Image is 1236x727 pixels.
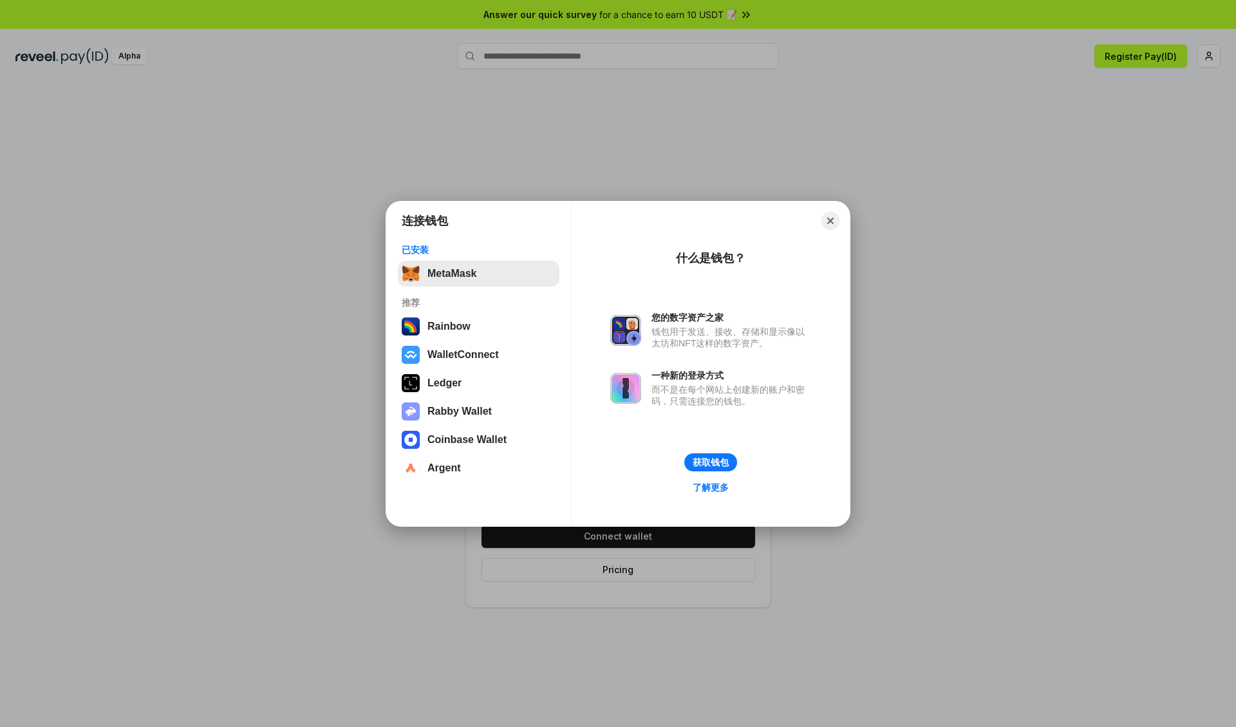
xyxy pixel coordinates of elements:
[693,482,729,493] div: 了解更多
[398,342,559,368] button: WalletConnect
[651,370,811,381] div: 一种新的登录方式
[402,459,420,477] img: svg+xml,%3Csvg%20width%3D%2228%22%20height%3D%2228%22%20viewBox%3D%220%200%2028%2028%22%20fill%3D...
[821,212,839,230] button: Close
[427,349,499,361] div: WalletConnect
[402,346,420,364] img: svg+xml,%3Csvg%20width%3D%2228%22%20height%3D%2228%22%20viewBox%3D%220%200%2028%2028%22%20fill%3D...
[402,402,420,420] img: svg+xml,%3Csvg%20xmlns%3D%22http%3A%2F%2Fwww.w3.org%2F2000%2Fsvg%22%20fill%3D%22none%22%20viewBox...
[427,434,507,446] div: Coinbase Wallet
[402,374,420,392] img: svg+xml,%3Csvg%20xmlns%3D%22http%3A%2F%2Fwww.w3.org%2F2000%2Fsvg%22%20width%3D%2228%22%20height%3...
[651,384,811,407] div: 而不是在每个网站上创建新的账户和密码，只需连接您的钱包。
[693,457,729,468] div: 获取钱包
[398,261,559,287] button: MetaMask
[402,213,448,229] h1: 连接钱包
[402,244,556,256] div: 已安装
[402,431,420,449] img: svg+xml,%3Csvg%20width%3D%2228%22%20height%3D%2228%22%20viewBox%3D%220%200%2028%2028%22%20fill%3D...
[402,317,420,335] img: svg+xml,%3Csvg%20width%3D%22120%22%20height%3D%22120%22%20viewBox%3D%220%200%20120%20120%22%20fil...
[676,250,745,266] div: 什么是钱包？
[398,370,559,396] button: Ledger
[427,268,476,279] div: MetaMask
[398,314,559,339] button: Rainbow
[427,377,462,389] div: Ledger
[685,479,736,496] a: 了解更多
[651,326,811,349] div: 钱包用于发送、接收、存储和显示像以太坊和NFT这样的数字资产。
[398,455,559,481] button: Argent
[427,462,461,474] div: Argent
[402,297,556,308] div: 推荐
[398,399,559,424] button: Rabby Wallet
[610,373,641,404] img: svg+xml,%3Csvg%20xmlns%3D%22http%3A%2F%2Fwww.w3.org%2F2000%2Fsvg%22%20fill%3D%22none%22%20viewBox...
[427,321,471,332] div: Rainbow
[684,453,737,471] button: 获取钱包
[427,406,492,417] div: Rabby Wallet
[651,312,811,323] div: 您的数字资产之家
[610,315,641,346] img: svg+xml,%3Csvg%20xmlns%3D%22http%3A%2F%2Fwww.w3.org%2F2000%2Fsvg%22%20fill%3D%22none%22%20viewBox...
[398,427,559,453] button: Coinbase Wallet
[402,265,420,283] img: svg+xml,%3Csvg%20fill%3D%22none%22%20height%3D%2233%22%20viewBox%3D%220%200%2035%2033%22%20width%...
